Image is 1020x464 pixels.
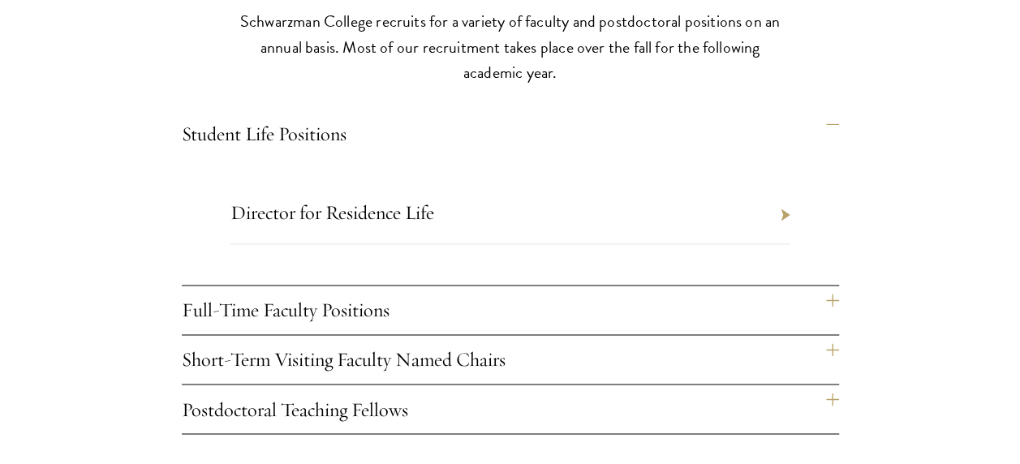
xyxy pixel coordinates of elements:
[230,200,434,225] a: Director for Residence Life
[230,9,790,85] p: Schwarzman College recruits for a variety of faculty and postdoctoral positions on an annual basi...
[182,286,839,334] h4: Full-Time Faculty Positions
[182,385,839,433] h4: Postdoctoral Teaching Fellows
[182,335,839,384] h4: Short-Term Visiting Faculty Named Chairs
[182,110,839,158] h4: Student Life Positions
